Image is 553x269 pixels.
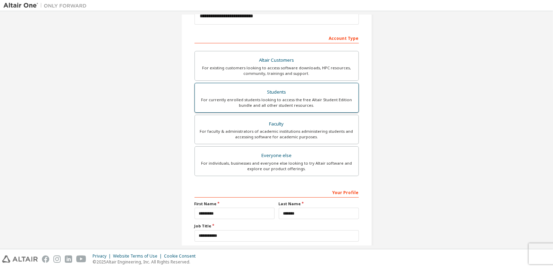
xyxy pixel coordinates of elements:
[93,253,113,259] div: Privacy
[199,160,354,172] div: For individuals, businesses and everyone else looking to try Altair software and explore our prod...
[199,97,354,108] div: For currently enrolled students looking to access the free Altair Student Edition bundle and all ...
[2,255,38,263] img: altair_logo.svg
[195,201,275,207] label: First Name
[195,223,359,229] label: Job Title
[93,259,200,265] p: © 2025 Altair Engineering, Inc. All Rights Reserved.
[199,129,354,140] div: For faculty & administrators of academic institutions administering students and accessing softwa...
[199,151,354,160] div: Everyone else
[76,255,86,263] img: youtube.svg
[53,255,61,263] img: instagram.svg
[113,253,164,259] div: Website Terms of Use
[279,201,359,207] label: Last Name
[199,55,354,65] div: Altair Customers
[199,65,354,76] div: For existing customers looking to access software downloads, HPC resources, community, trainings ...
[195,32,359,43] div: Account Type
[199,119,354,129] div: Faculty
[65,255,72,263] img: linkedin.svg
[164,253,200,259] div: Cookie Consent
[3,2,90,9] img: Altair One
[195,186,359,198] div: Your Profile
[42,255,49,263] img: facebook.svg
[199,87,354,97] div: Students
